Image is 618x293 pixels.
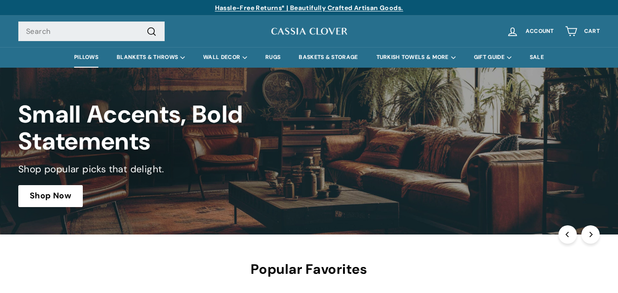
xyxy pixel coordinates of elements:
[521,47,553,68] a: SALE
[559,18,605,45] a: Cart
[65,47,107,68] a: PILLOWS
[18,262,600,277] h2: Popular Favorites
[559,225,577,244] button: Previous
[584,28,600,34] span: Cart
[107,47,194,68] summary: BLANKETS & THROWS
[256,47,290,68] a: RUGS
[215,4,403,12] a: Hassle-Free Returns* | Beautifully Crafted Artisan Goods.
[290,47,367,68] a: BASKETS & STORAGE
[465,47,521,68] summary: GIFT GUIDE
[367,47,465,68] summary: TURKISH TOWELS & MORE
[18,21,165,42] input: Search
[526,28,554,34] span: Account
[581,225,600,244] button: Next
[501,18,559,45] a: Account
[194,47,256,68] summary: WALL DECOR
